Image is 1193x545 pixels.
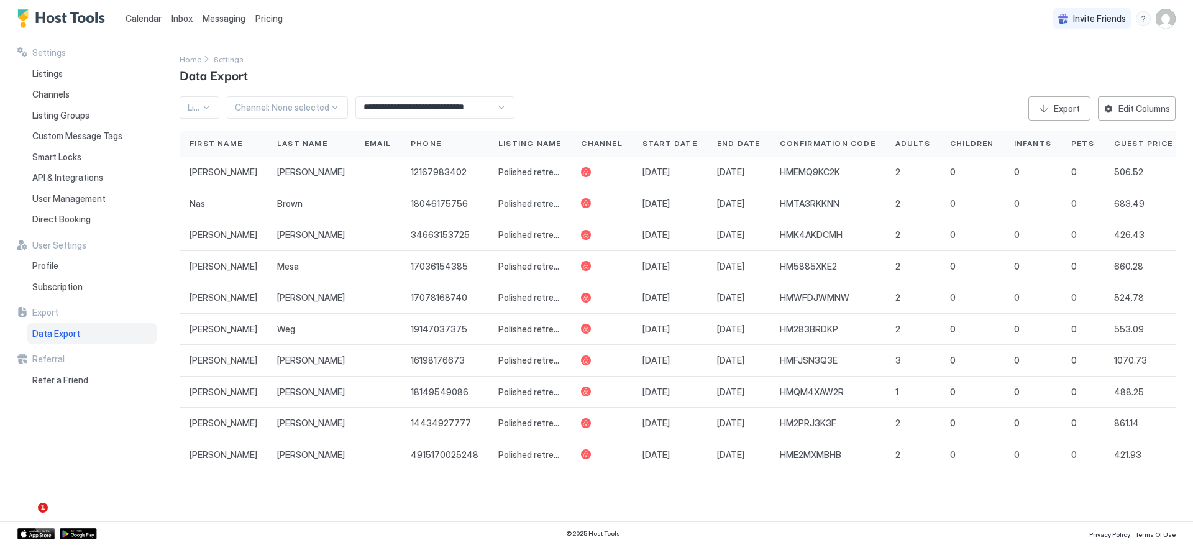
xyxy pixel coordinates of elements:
[277,449,345,460] span: [PERSON_NAME]
[32,354,65,365] span: Referral
[780,167,840,178] span: HMEMQ9KC2K
[411,449,478,460] span: 4915170025248
[32,68,63,80] span: Listings
[1136,11,1151,26] div: menu
[1071,261,1077,272] span: 0
[895,229,900,240] span: 2
[1135,531,1176,538] span: Terms Of Use
[950,138,994,149] span: Children
[581,138,622,149] span: Channel
[717,449,744,460] span: [DATE]
[411,418,471,429] span: 14434927777
[255,13,283,24] span: Pricing
[895,324,900,335] span: 2
[411,198,468,209] span: 18046175756
[27,105,157,126] a: Listing Groups
[780,292,849,303] span: HMWFDJWMNW
[498,355,561,366] span: Polished retreat in central [GEOGRAPHIC_DATA] locale, w/ parking.
[1073,13,1126,24] span: Invite Friends
[1114,324,1144,335] span: 553.09
[190,449,257,460] span: [PERSON_NAME]
[780,449,841,460] span: HME2MXMBHB
[365,138,391,149] span: Email
[498,167,561,178] span: Polished retreat in central [GEOGRAPHIC_DATA] locale, w/ parking.
[27,188,157,209] a: User Management
[498,261,561,272] span: Polished retreat in central [GEOGRAPHIC_DATA] locale, w/ parking.
[411,167,467,178] span: 12167983402
[950,418,956,429] span: 0
[1071,324,1077,335] span: 0
[1098,96,1176,121] button: Edit Columns
[1135,527,1176,540] a: Terms Of Use
[642,167,670,178] span: [DATE]
[180,52,201,65] div: Breadcrumb
[950,167,956,178] span: 0
[17,9,111,28] a: Host Tools Logo
[642,418,670,429] span: [DATE]
[356,97,496,118] input: Input Field
[32,240,86,251] span: User Settings
[277,198,303,209] span: Brown
[190,418,257,429] span: [PERSON_NAME]
[1071,229,1077,240] span: 0
[498,324,561,335] span: Polished retreat in central [GEOGRAPHIC_DATA] locale, w/ parking.
[895,449,900,460] span: 2
[1114,261,1143,272] span: 660.28
[498,387,561,398] span: Polished retreat in central [GEOGRAPHIC_DATA] locale, w/ parking.
[411,229,470,240] span: 34663153725
[32,260,58,272] span: Profile
[190,324,257,335] span: [PERSON_NAME]
[1028,96,1090,121] button: Export
[126,12,162,25] a: Calendar
[60,528,97,539] div: Google Play Store
[411,324,467,335] span: 19147037375
[190,355,257,366] span: [PERSON_NAME]
[277,261,299,272] span: Mesa
[895,138,930,149] span: Adults
[1014,138,1051,149] span: Infants
[642,292,670,303] span: [DATE]
[642,138,697,149] span: Start Date
[780,229,843,240] span: HMK4AKDCMH
[780,387,844,398] span: HMQM4XAW2R
[498,198,561,209] span: Polished retreat in central [GEOGRAPHIC_DATA] locale, w/ parking.
[277,355,345,366] span: [PERSON_NAME]
[190,138,242,149] span: First Name
[277,418,345,429] span: [PERSON_NAME]
[1014,198,1020,209] span: 0
[780,418,836,429] span: HM2PRJ3K3F
[1114,418,1139,429] span: 861.14
[203,12,245,25] a: Messaging
[717,138,761,149] span: End Date
[32,110,89,121] span: Listing Groups
[1114,198,1145,209] span: 683.49
[17,528,55,539] a: App Store
[1089,527,1130,540] a: Privacy Policy
[717,387,744,398] span: [DATE]
[1014,387,1020,398] span: 0
[27,126,157,147] a: Custom Message Tags
[1071,355,1077,366] span: 0
[190,292,257,303] span: [PERSON_NAME]
[27,147,157,168] a: Smart Locks
[277,167,345,178] span: [PERSON_NAME]
[27,84,157,105] a: Channels
[642,198,670,209] span: [DATE]
[1014,167,1020,178] span: 0
[190,229,257,240] span: [PERSON_NAME]
[190,198,205,209] span: Nas
[32,47,66,58] span: Settings
[1114,138,1172,149] span: Guest Price
[32,131,122,142] span: Custom Message Tags
[717,198,744,209] span: [DATE]
[277,229,345,240] span: [PERSON_NAME]
[180,52,201,65] a: Home
[717,229,744,240] span: [DATE]
[498,449,561,460] span: Polished retreat in central [GEOGRAPHIC_DATA] locale, w/ parking.
[1071,387,1077,398] span: 0
[498,292,561,303] span: Polished retreat in central [GEOGRAPHIC_DATA] locale, w/ parking.
[411,261,468,272] span: 17036154385
[171,12,193,25] a: Inbox
[190,261,257,272] span: [PERSON_NAME]
[717,261,744,272] span: [DATE]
